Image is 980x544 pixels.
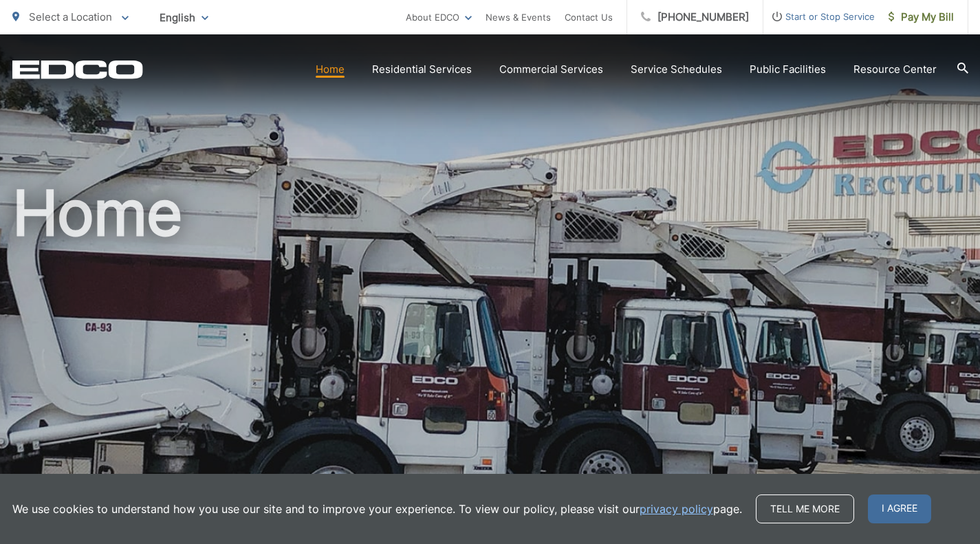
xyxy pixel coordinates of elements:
[868,494,931,523] span: I agree
[756,494,854,523] a: Tell me more
[149,6,219,30] span: English
[372,61,472,78] a: Residential Services
[640,501,713,517] a: privacy policy
[12,60,143,79] a: EDCD logo. Return to the homepage.
[853,61,937,78] a: Resource Center
[29,10,112,23] span: Select a Location
[889,9,954,25] span: Pay My Bill
[406,9,472,25] a: About EDCO
[316,61,345,78] a: Home
[499,61,603,78] a: Commercial Services
[631,61,722,78] a: Service Schedules
[565,9,613,25] a: Contact Us
[750,61,826,78] a: Public Facilities
[12,501,742,517] p: We use cookies to understand how you use our site and to improve your experience. To view our pol...
[486,9,551,25] a: News & Events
